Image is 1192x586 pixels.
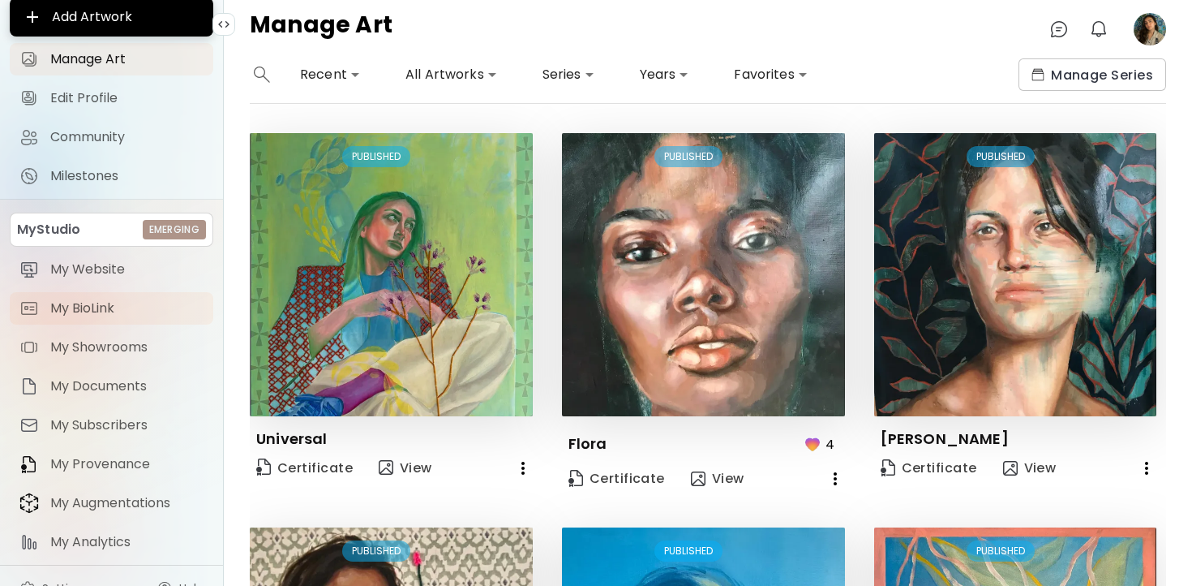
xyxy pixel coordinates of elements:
[50,168,204,184] span: Milestones
[10,409,213,442] a: itemMy Subscribers
[1031,68,1044,81] img: collections
[691,472,705,486] img: view-art
[568,470,665,488] span: Certificate
[50,261,204,278] span: My Website
[881,429,1009,449] p: [PERSON_NAME]
[1085,15,1113,43] button: bellIcon
[568,434,607,454] p: Flora
[217,18,230,31] img: collapse
[19,455,39,474] img: item
[379,459,432,478] span: View
[50,300,204,317] span: My BioLink
[50,129,204,145] span: Community
[50,495,204,511] span: My Augmentations
[10,370,213,403] a: itemMy Documents
[881,459,977,477] span: Certificate
[10,526,213,558] a: itemMy Analytics
[654,541,722,562] div: PUBLISHED
[19,88,39,108] img: Edit Profile icon
[19,338,39,357] img: item
[342,541,410,562] div: PUBLISHED
[256,429,328,449] p: Universal
[149,222,199,237] h6: Emerging
[654,146,722,167] div: PUBLISHED
[250,58,274,91] button: search
[727,62,813,88] div: Favorites
[19,260,39,279] img: item
[684,463,751,495] button: view-artView
[50,339,204,355] span: My Showrooms
[50,417,204,433] span: My Subscribers
[19,416,39,435] img: item
[342,146,410,167] div: PUBLISHED
[1018,58,1166,91] button: collectionsManage Series
[250,13,392,45] h4: Manage Art
[825,434,834,455] p: 4
[562,463,671,495] a: CertificateCertificate
[568,470,583,487] img: Certificate
[633,62,696,88] div: Years
[1031,67,1153,84] span: Manage Series
[874,133,1157,416] img: thumbnail
[10,253,213,286] a: itemMy Website
[874,452,984,485] a: CertificateCertificate
[881,459,895,476] img: Certificate
[17,220,80,239] p: MyStudio
[562,133,845,416] img: thumbnail
[1089,19,1108,39] img: bellIcon
[50,90,204,106] span: Edit Profile
[10,448,213,480] a: itemMy Provenance
[967,541,1035,562] div: PUBLISHED
[379,460,393,475] img: view-art
[294,62,367,88] div: Recent
[10,160,213,192] a: completeMilestones iconMilestones
[803,434,822,454] img: favorites
[19,532,39,552] img: item
[799,429,845,459] button: favorites4
[19,377,39,396] img: item
[19,127,39,147] img: Community icon
[254,67,270,83] img: search
[50,534,204,550] span: My Analytics
[536,62,601,88] div: Series
[10,43,213,75] a: Manage Art iconManage Art
[1003,461,1018,476] img: view-art
[399,62,504,88] div: All Artworks
[1049,19,1069,39] img: chatIcon
[372,452,439,485] button: view-artView
[23,7,200,27] span: Add Artwork
[256,457,353,479] span: Certificate
[19,299,39,318] img: item
[19,166,39,186] img: Milestones icon
[50,456,204,472] span: My Provenance
[50,378,204,394] span: My Documents
[19,50,39,69] img: Manage Art icon
[256,459,271,476] img: Certificate
[10,331,213,364] a: itemMy Showrooms
[10,121,213,153] a: Community iconCommunity
[997,452,1063,485] button: view-artView
[1003,459,1057,477] span: View
[967,146,1035,167] div: PUBLISHED
[50,51,204,67] span: Manage Art
[10,292,213,325] a: itemMy BioLink
[10,487,213,519] a: itemMy Augmentations
[250,452,359,485] a: CertificateCertificate
[250,133,533,416] img: thumbnail
[10,82,213,114] a: Edit Profile iconEdit Profile
[691,470,744,488] span: View
[19,493,39,514] img: item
